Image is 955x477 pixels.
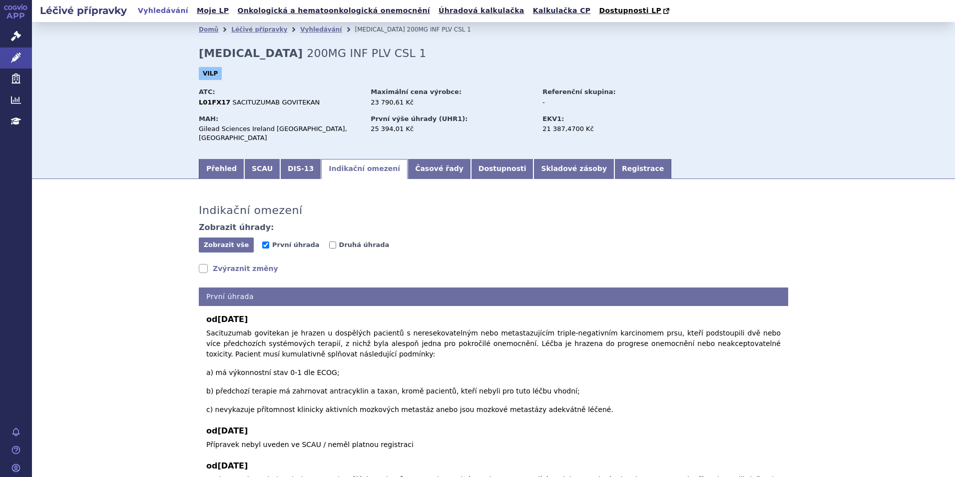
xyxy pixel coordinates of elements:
[371,115,468,122] strong: První výše úhrady (UHR1):
[199,67,222,80] span: VILP
[533,159,614,179] a: Skladové zásoby
[231,26,287,33] a: Léčivé přípravky
[307,47,426,59] span: 200MG INF PLV CSL 1
[199,204,303,217] h3: Indikační omezení
[280,159,321,179] a: DIS-13
[542,88,615,95] strong: Referenční skupina:
[32,3,135,17] h2: Léčivé přípravky
[217,461,248,470] span: [DATE]
[407,26,471,33] span: 200MG INF PLV CSL 1
[217,314,248,324] span: [DATE]
[436,4,527,17] a: Úhradová kalkulačka
[199,159,244,179] a: Přehled
[599,6,661,14] span: Dostupnosti LP
[206,425,781,437] b: od
[300,26,342,33] a: Vyhledávání
[596,4,674,18] a: Dostupnosti LP
[321,159,408,179] a: Indikační omezení
[234,4,433,17] a: Onkologická a hematoonkologická onemocnění
[199,115,218,122] strong: MAH:
[408,159,471,179] a: Časové řady
[206,328,781,415] p: Sacituzumab govitekan je hrazen u dospělých pacientů s neresekovatelným nebo metastazujícím tripl...
[199,47,303,59] strong: [MEDICAL_DATA]
[355,26,405,33] span: [MEDICAL_DATA]
[199,98,230,106] strong: L01FX17
[542,115,564,122] strong: EKV1:
[244,159,280,179] a: SCAU
[530,4,594,17] a: Kalkulačka CP
[471,159,534,179] a: Dostupnosti
[371,124,533,133] div: 25 394,01 Kč
[217,426,248,435] span: [DATE]
[542,98,655,107] div: -
[371,98,533,107] div: 23 790,61 Kč
[199,287,788,306] h4: První úhrada
[371,88,462,95] strong: Maximální cena výrobce:
[204,241,249,248] span: Zobrazit vše
[199,263,278,273] a: Zvýraznit změny
[135,4,191,17] a: Vyhledávání
[199,124,361,142] div: Gilead Sciences Ireland [GEOGRAPHIC_DATA], [GEOGRAPHIC_DATA]
[329,241,336,248] input: Druhá úhrada
[206,460,781,472] b: od
[194,4,232,17] a: Moje LP
[206,439,781,450] p: Přípravek nebyl uveden ve SCAU / neměl platnou registraci
[339,241,390,248] span: Druhá úhrada
[206,313,781,325] b: od
[199,222,274,232] h4: Zobrazit úhrady:
[262,241,269,248] input: První úhrada
[199,88,215,95] strong: ATC:
[199,26,218,33] a: Domů
[199,237,254,252] button: Zobrazit vše
[542,124,655,133] div: 21 387,4700 Kč
[233,98,320,106] span: SACITUZUMAB GOVITEKAN
[272,241,319,248] span: První úhrada
[614,159,671,179] a: Registrace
